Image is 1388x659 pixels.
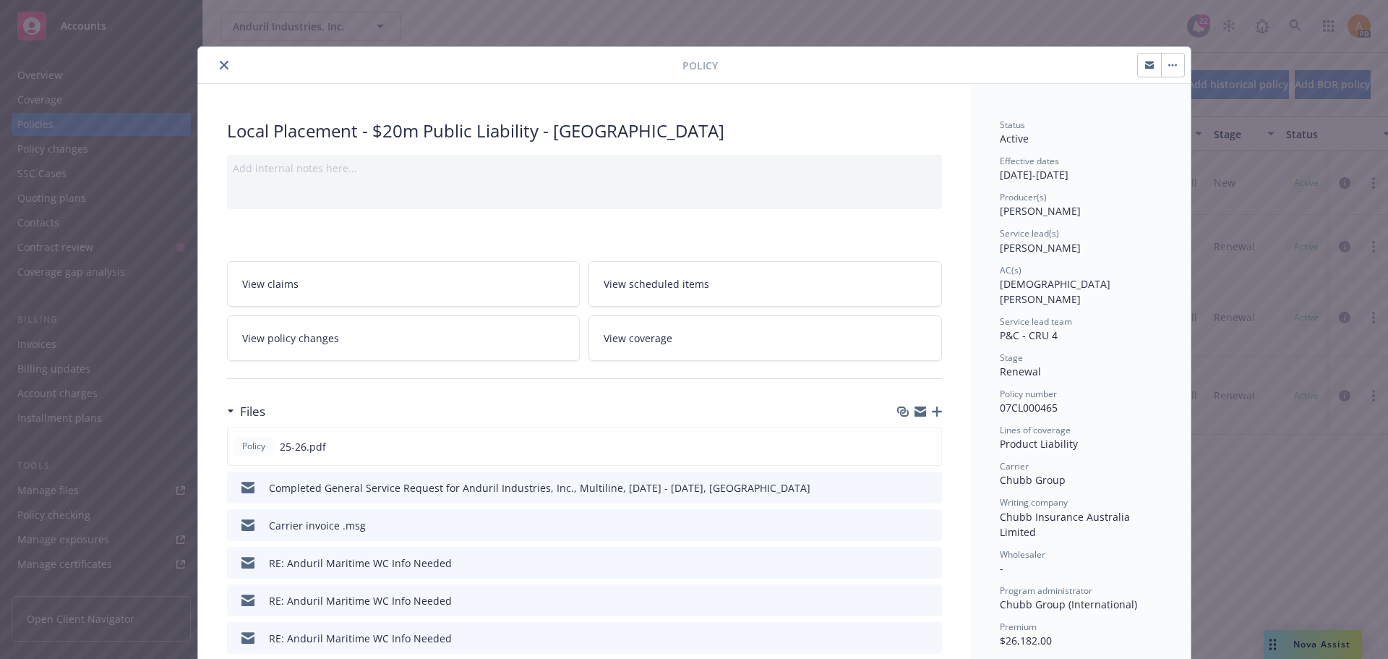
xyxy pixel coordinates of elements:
span: Premium [1000,621,1037,633]
span: Renewal [1000,365,1041,378]
button: download file [900,556,912,571]
span: Chubb Group [1000,473,1066,487]
span: Chubb Insurance Australia Limited [1000,510,1133,539]
div: RE: Anduril Maritime WC Info Needed [269,593,452,608]
span: Policy [239,440,268,453]
span: AC(s) [1000,264,1021,276]
button: preview file [923,593,936,608]
span: Service lead(s) [1000,227,1059,239]
span: [DEMOGRAPHIC_DATA][PERSON_NAME] [1000,277,1110,306]
span: $26,182.00 [1000,634,1052,647]
span: [PERSON_NAME] [1000,204,1081,218]
span: Program administrator [1000,584,1092,597]
button: preview file [922,439,935,454]
button: preview file [923,631,936,646]
span: Policy number [1000,388,1057,400]
span: Policy [682,58,718,73]
button: download file [900,480,912,496]
span: [PERSON_NAME] [1000,241,1081,255]
div: [DATE] - [DATE] [1000,155,1162,182]
div: Local Placement - $20m Public Liability - [GEOGRAPHIC_DATA] [227,119,942,143]
span: Wholesaler [1000,548,1045,561]
span: View claims [242,276,299,292]
span: Producer(s) [1000,191,1047,203]
div: Files [227,402,265,421]
button: preview file [923,480,936,496]
button: download file [899,439,911,454]
button: download file [900,593,912,608]
span: P&C - CRU 4 [1000,328,1058,342]
span: Writing company [1000,496,1068,509]
a: View coverage [588,315,942,361]
span: View scheduled items [604,276,709,292]
button: preview file [923,518,936,533]
h3: Files [240,402,265,421]
a: View scheduled items [588,261,942,307]
span: - [1000,561,1003,575]
div: Carrier invoice .msg [269,518,366,533]
button: preview file [923,556,936,571]
span: Chubb Group (International) [1000,598,1137,611]
a: View claims [227,261,581,307]
div: Completed General Service Request for Anduril Industries, Inc., Multiline, [DATE] - [DATE], [GEOG... [269,480,810,496]
span: View coverage [604,331,672,346]
span: View policy changes [242,331,339,346]
span: 07CL000465 [1000,401,1058,414]
span: Service lead team [1000,315,1072,328]
button: download file [900,518,912,533]
span: Status [1000,119,1025,131]
span: Stage [1000,352,1023,364]
a: View policy changes [227,315,581,361]
span: 25-26.pdf [280,439,326,454]
div: Add internal notes here... [233,161,936,176]
div: RE: Anduril Maritime WC Info Needed [269,631,452,646]
button: download file [900,631,912,646]
div: Product Liability [1000,436,1162,451]
div: RE: Anduril Maritime WC Info Needed [269,556,452,571]
span: Carrier [1000,460,1029,472]
span: Active [1000,132,1029,145]
button: close [215,56,233,74]
span: Lines of coverage [1000,424,1071,436]
span: Effective dates [1000,155,1059,167]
